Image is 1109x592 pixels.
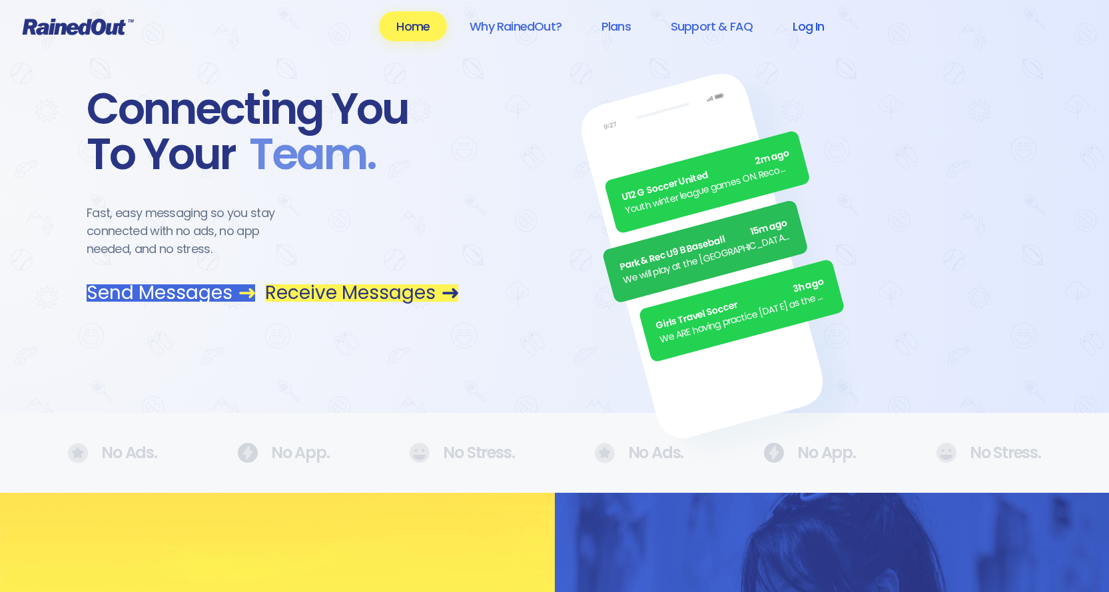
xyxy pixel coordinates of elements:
a: Why RainedOut? [452,11,579,41]
div: No Stress. [409,443,514,463]
div: No Ads. [595,443,684,463]
a: Support & FAQ [653,11,770,41]
img: No Ads. [936,443,956,463]
span: 15m ago [749,216,789,239]
div: Girls Travel Soccer [655,275,826,334]
span: 3h ago [791,275,825,297]
img: No Ads. [763,443,784,463]
a: Log In [775,11,841,41]
div: Youth winter league games ON. Recommend running shoes/sneakers for players as option for footwear. [623,160,795,218]
div: We ARE having practice [DATE] as the sun is finally out. [658,288,829,347]
img: No Ads. [68,443,88,463]
img: No Ads. [595,443,615,463]
span: Team . [236,132,376,177]
a: Plans [584,11,648,41]
a: Receive Messages [265,284,458,302]
div: No Ads. [68,443,157,463]
div: Connecting You To Your [87,87,458,177]
div: U12 G Soccer United [620,147,791,205]
img: No Ads. [237,443,258,463]
span: 2m ago [754,147,791,169]
div: No Stress. [936,443,1041,463]
a: Send Messages [87,284,255,302]
div: No App. [237,443,330,463]
img: No Ads. [409,443,430,463]
div: We will play at the [GEOGRAPHIC_DATA]. Wear white, be at the field by 5pm. [621,229,793,288]
div: Fast, easy messaging so you stay connected with no ads, no app needed, and no stress. [87,204,300,258]
div: Park & Rec U9 B Baseball [618,216,789,274]
div: No App. [763,443,856,463]
a: Home [379,11,447,41]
